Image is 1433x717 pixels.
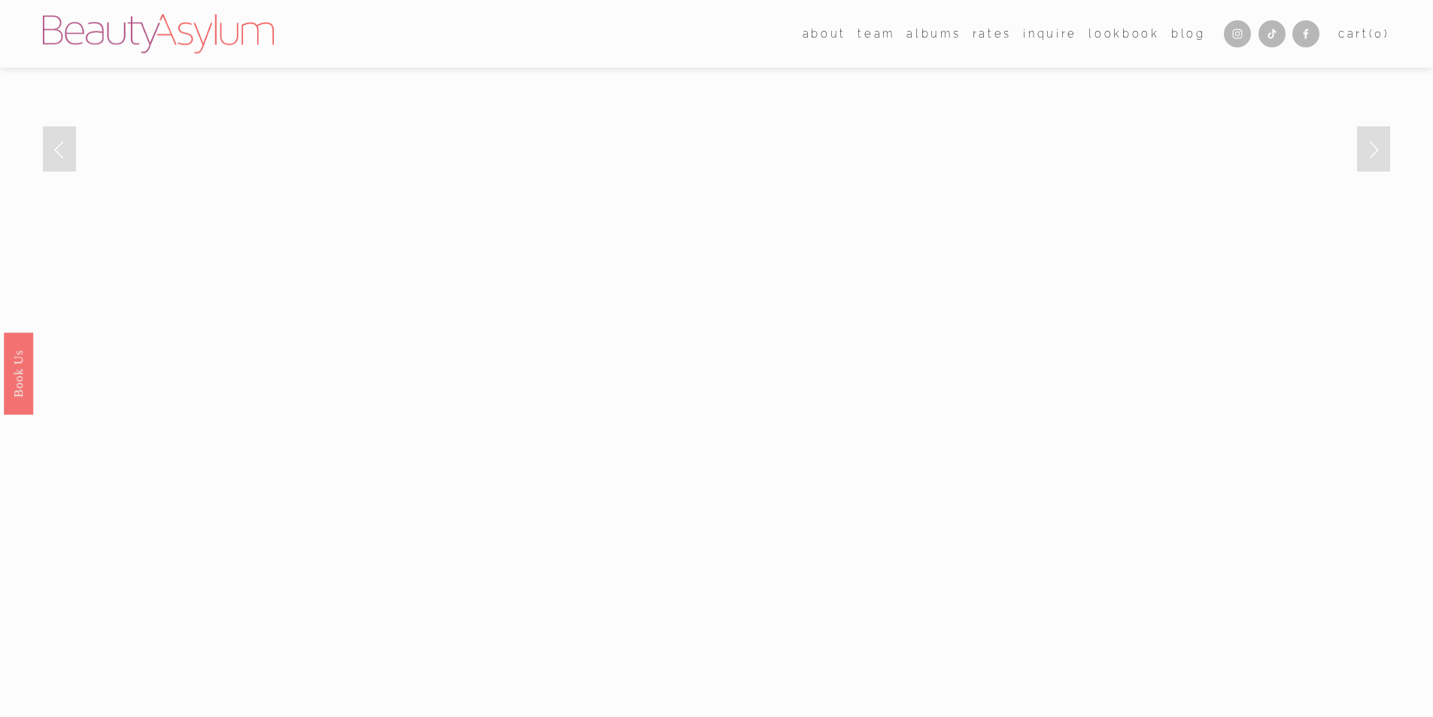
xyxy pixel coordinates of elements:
[1088,23,1159,44] a: Lookbook
[1374,27,1384,40] span: 0
[1258,20,1286,47] a: TikTok
[1171,23,1206,44] a: Blog
[858,24,895,44] span: team
[1023,23,1077,44] a: Inquire
[906,23,961,44] a: albums
[973,23,1012,44] a: Rates
[43,126,76,172] a: Previous Slide
[4,332,33,414] a: Book Us
[1338,24,1390,44] a: Cart(0)
[43,14,274,53] img: Beauty Asylum | Bridal Hair &amp; Makeup Charlotte &amp; Atlanta
[803,24,846,44] span: about
[1292,20,1319,47] a: Facebook
[1357,126,1390,172] a: Next Slide
[803,23,846,44] a: folder dropdown
[858,23,895,44] a: folder dropdown
[1369,27,1390,40] span: ( )
[1224,20,1251,47] a: Instagram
